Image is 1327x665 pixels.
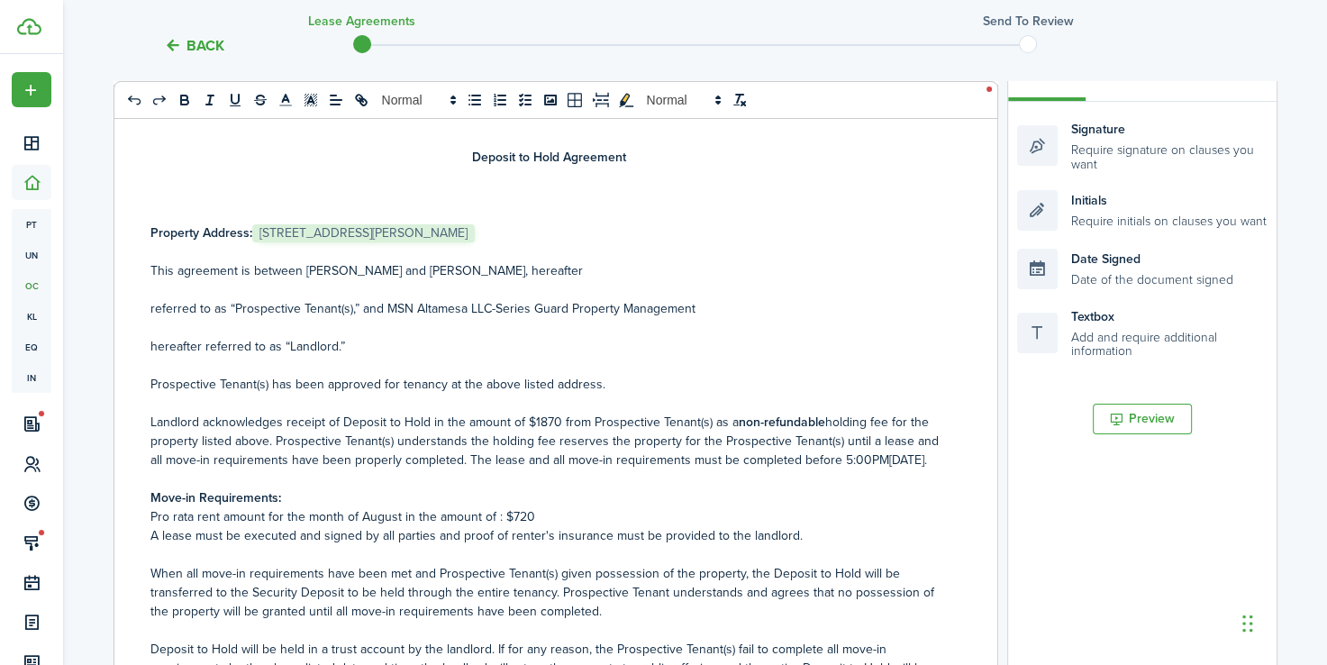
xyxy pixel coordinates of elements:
button: italic [197,89,223,111]
a: oc [12,270,51,301]
button: table-better [563,89,588,111]
div: Drag [1242,597,1253,651]
a: eq [12,332,51,362]
a: un [12,240,51,270]
p: When all move-in requirements have been met and Prospective Tenant(s) given possession of the pro... [150,564,948,621]
button: clean [727,89,752,111]
button: Back [164,36,224,55]
p: A lease must be executed and signed by all parties and proof of renter's insurance must be provid... [150,526,948,545]
p: hereafter referred to as “Landlord.” [150,337,948,356]
button: underline [223,89,248,111]
p: Prospective Tenant(s) has been approved for tenancy at the above listed address. [150,375,948,394]
span: [STREET_ADDRESS][PERSON_NAME] [252,224,475,242]
p: Pro rata rent amount for the month of August in the amount of : $720 [150,507,948,526]
strong: Deposit to Hold Agreement [472,148,626,167]
button: redo: redo [147,89,172,111]
h3: Lease Agreements [308,12,415,31]
a: kl [12,301,51,332]
a: pt [12,209,51,240]
button: list: ordered [487,89,513,111]
strong: Property Address: [150,223,252,242]
p: referred to as “Prospective Tenant(s),” and MSN Altamesa LLC-Series Guard Property Management [150,299,948,318]
button: bold [172,89,197,111]
iframe: Chat Widget [1027,470,1327,665]
p: This agreement is between ﻿[PERSON_NAME] and [PERSON_NAME], hereafter [150,261,948,280]
button: list: bullet [462,89,487,111]
h3: Send to review [983,12,1074,31]
img: TenantCloud [17,18,41,35]
button: link [349,89,374,111]
button: toggleMarkYellow: markYellow [614,89,639,111]
button: Preview [1093,404,1192,434]
button: undo: undo [122,89,147,111]
button: list: check [513,89,538,111]
strong: non-refundable [739,413,825,432]
button: strike [248,89,273,111]
button: image [538,89,563,111]
button: Open menu [12,72,51,107]
button: pageBreak [588,89,614,111]
p: Landlord acknowledges receipt of Deposit to Hold in the amount of $1870 from Prospective Tenant(s... [150,413,948,469]
a: in [12,362,51,393]
strong: Move-in Requirements: [150,488,281,507]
